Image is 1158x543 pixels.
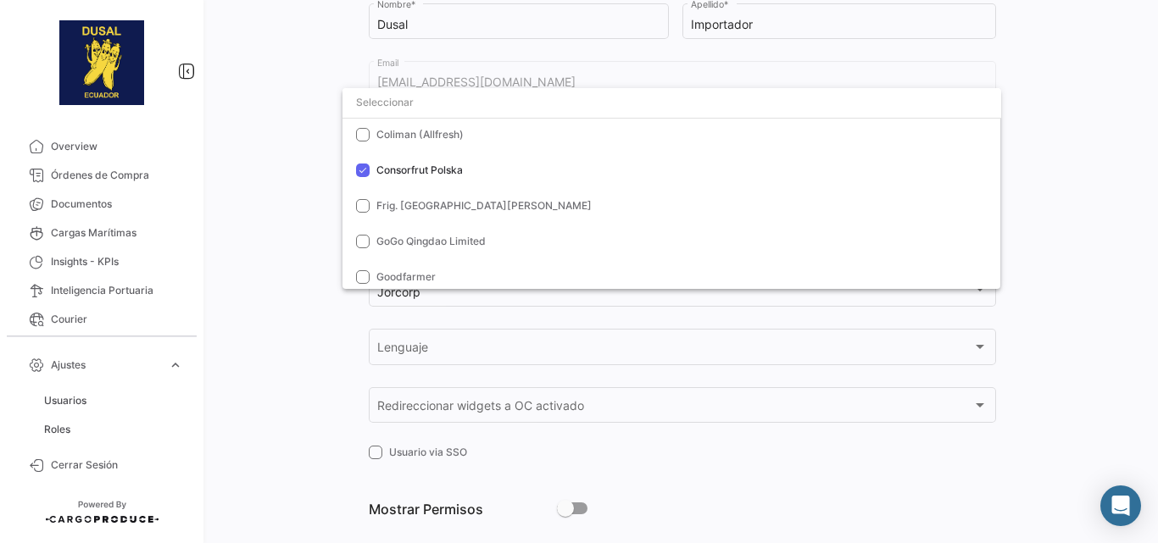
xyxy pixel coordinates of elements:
span: Goodfarmer [376,270,436,283]
span: GoGo Qingdao Limited [376,235,486,247]
span: Coliman (Allfresh) [376,128,464,141]
span: Frig. [GEOGRAPHIC_DATA][PERSON_NAME] [376,199,592,212]
div: Abrir Intercom Messenger [1100,485,1141,526]
span: Consorfrut Polska [376,163,463,176]
input: dropdown search [342,87,1001,118]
